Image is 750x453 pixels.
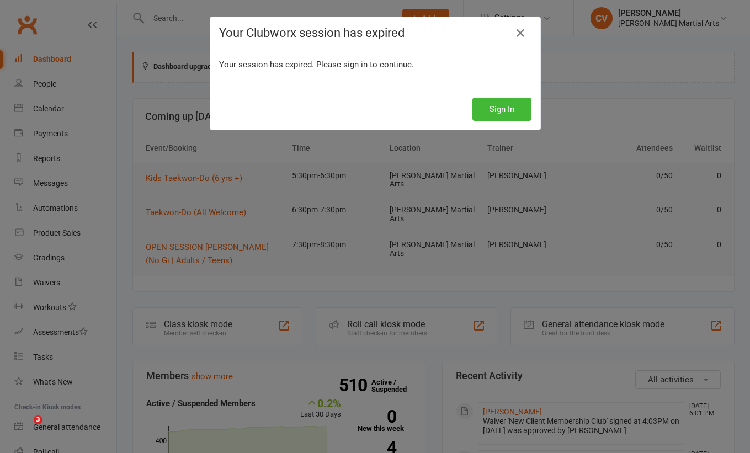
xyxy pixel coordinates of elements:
[512,24,529,42] a: Close
[34,415,42,424] span: 3
[472,98,531,121] button: Sign In
[11,415,38,442] iframe: Intercom live chat
[219,26,531,40] h4: Your Clubworx session has expired
[219,60,414,70] span: Your session has expired. Please sign in to continue.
